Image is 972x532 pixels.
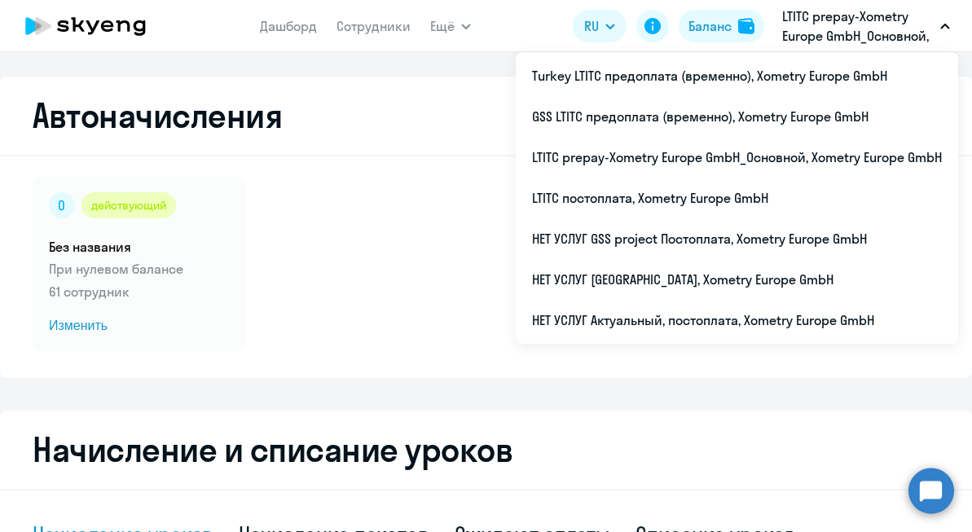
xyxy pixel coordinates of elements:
[584,16,599,36] span: RU
[49,282,230,301] p: 61 сотрудник
[738,18,754,34] img: balance
[336,18,411,34] a: Сотрудники
[260,18,317,34] a: Дашборд
[688,16,732,36] div: Баланс
[573,10,627,42] button: RU
[33,430,939,469] h2: Начисление и списание уроков
[49,259,230,279] p: При нулевом балансе
[516,52,958,344] ul: Ещё
[679,10,764,42] button: Балансbalance
[782,7,934,46] p: LTITC prepay-Xometry Europe GmbH_Основной, Xometry Europe GmbH
[33,96,282,135] h2: Автоначисления
[430,10,471,42] button: Ещё
[774,7,958,46] button: LTITC prepay-Xometry Europe GmbH_Основной, Xometry Europe GmbH
[430,16,455,36] span: Ещё
[49,316,230,336] span: Изменить
[81,192,176,218] div: действующий
[49,238,230,256] h5: Без названия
